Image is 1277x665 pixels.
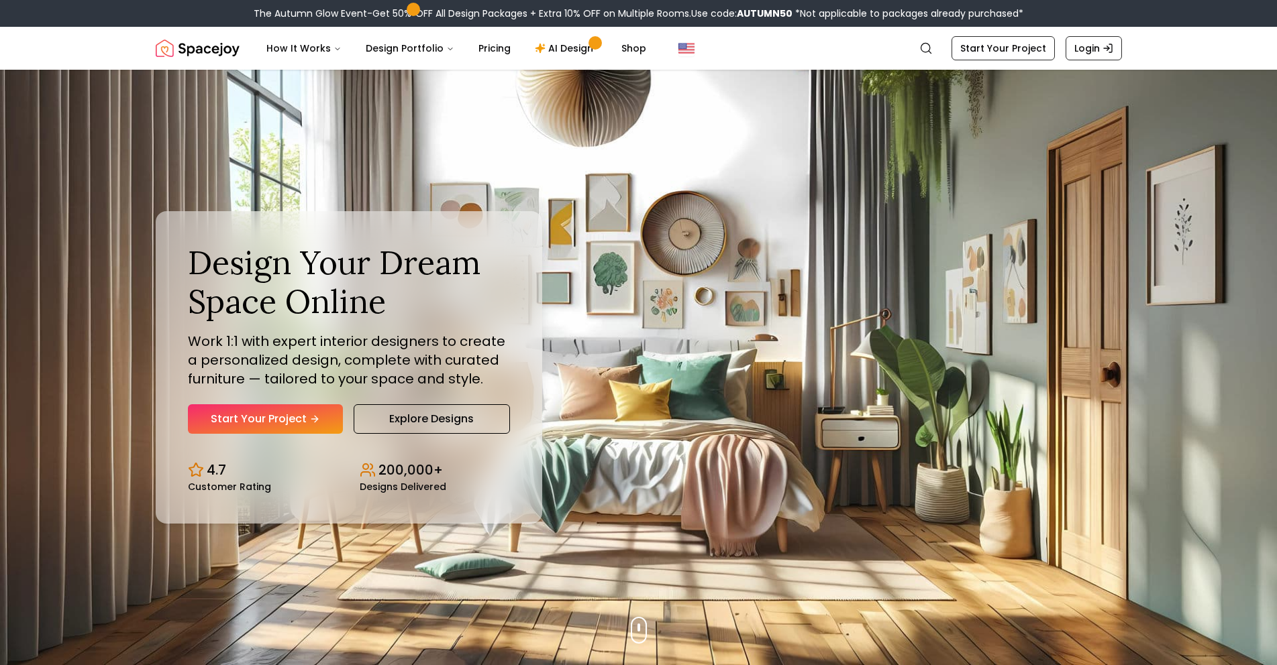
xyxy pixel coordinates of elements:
a: Pricing [468,35,521,62]
h1: Design Your Dream Space Online [188,243,510,320]
small: Designs Delivered [360,482,446,491]
a: Shop [611,35,657,62]
div: The Autumn Glow Event-Get 50% OFF All Design Packages + Extra 10% OFF on Multiple Rooms. [254,7,1023,20]
a: AI Design [524,35,608,62]
span: Use code: [691,7,793,20]
p: 4.7 [207,461,226,479]
button: How It Works [256,35,352,62]
div: Design stats [188,450,510,491]
img: Spacejoy Logo [156,35,240,62]
a: Explore Designs [354,404,510,434]
button: Design Portfolio [355,35,465,62]
p: 200,000+ [378,461,443,479]
nav: Main [256,35,657,62]
nav: Global [156,27,1122,70]
p: Work 1:1 with expert interior designers to create a personalized design, complete with curated fu... [188,332,510,388]
small: Customer Rating [188,482,271,491]
img: United States [678,40,695,56]
a: Spacejoy [156,35,240,62]
a: Login [1066,36,1122,60]
a: Start Your Project [188,404,343,434]
span: *Not applicable to packages already purchased* [793,7,1023,20]
a: Start Your Project [952,36,1055,60]
b: AUTUMN50 [737,7,793,20]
